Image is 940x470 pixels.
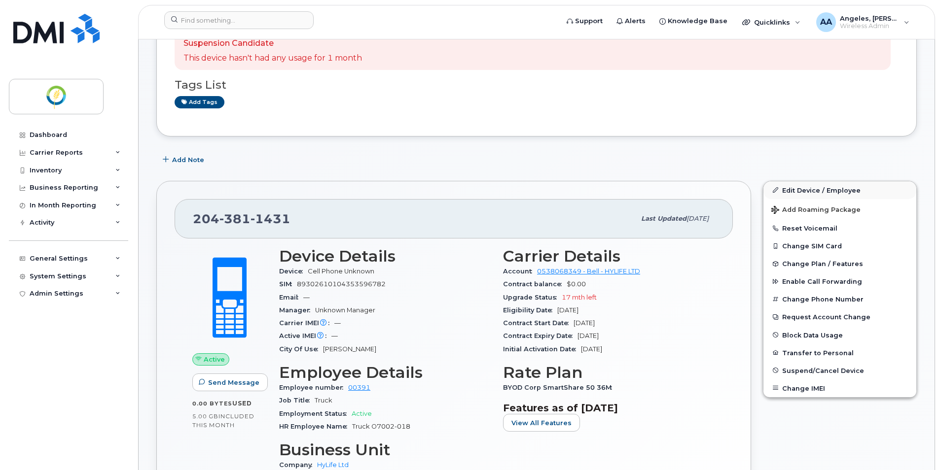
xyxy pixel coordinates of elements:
[782,260,863,268] span: Change Plan / Features
[763,362,916,379] button: Suspend/Cancel Device
[279,364,491,381] h3: Employee Details
[763,255,916,272] button: Change Plan / Features
[763,290,916,308] button: Change Phone Number
[575,16,603,26] span: Support
[567,280,586,288] span: $0.00
[503,280,567,288] span: Contract balance
[303,294,310,301] span: —
[503,306,557,314] span: Eligibility Date
[279,441,491,459] h3: Business Unit
[348,384,370,391] a: 00391
[782,367,864,374] span: Suspend/Cancel Device
[782,278,862,285] span: Enable Call Forwarding
[183,38,362,49] p: Suspension Candidate
[754,18,790,26] span: Quicklinks
[279,410,352,417] span: Employment Status
[771,206,861,215] span: Add Roaming Package
[503,268,537,275] span: Account
[537,268,640,275] a: 0538068349 - Bell - HYLIFE LTD
[204,355,225,364] span: Active
[763,326,916,344] button: Block Data Usage
[511,418,572,428] span: View All Features
[317,461,349,469] a: HyLife Ltd
[809,12,916,32] div: Angeles, Armilyn
[279,461,317,469] span: Company
[503,332,578,339] span: Contract Expiry Date
[156,151,213,169] button: Add Note
[557,306,578,314] span: [DATE]
[735,12,807,32] div: Quicklinks
[560,11,610,31] a: Support
[840,22,899,30] span: Wireless Admin
[192,373,268,391] button: Send Message
[279,306,315,314] span: Manager
[625,16,646,26] span: Alerts
[232,400,252,407] span: used
[172,155,204,165] span: Add Note
[164,11,314,29] input: Find something...
[279,247,491,265] h3: Device Details
[763,379,916,397] button: Change IMEI
[610,11,652,31] a: Alerts
[175,96,224,108] a: Add tags
[323,345,376,353] span: [PERSON_NAME]
[503,319,574,327] span: Contract Start Date
[562,294,597,301] span: 17 mth left
[763,199,916,219] button: Add Roaming Package
[279,294,303,301] span: Email
[840,14,899,22] span: Angeles, [PERSON_NAME]
[503,402,715,414] h3: Features as of [DATE]
[279,319,334,327] span: Carrier IMEI
[581,345,602,353] span: [DATE]
[279,280,297,288] span: SIM
[219,211,251,226] span: 381
[192,400,232,407] span: 0.00 Bytes
[279,397,315,404] span: Job Title
[763,272,916,290] button: Enable Call Forwarding
[763,181,916,199] a: Edit Device / Employee
[668,16,727,26] span: Knowledge Base
[820,16,832,28] span: AA
[175,79,899,91] h3: Tags List
[251,211,290,226] span: 1431
[192,412,254,429] span: included this month
[352,410,372,417] span: Active
[279,384,348,391] span: Employee number
[279,423,352,430] span: HR Employee Name
[687,215,709,222] span: [DATE]
[503,345,581,353] span: Initial Activation Date
[315,306,375,314] span: Unknown Manager
[574,319,595,327] span: [DATE]
[503,247,715,265] h3: Carrier Details
[279,332,331,339] span: Active IMEI
[763,344,916,362] button: Transfer to Personal
[503,364,715,381] h3: Rate Plan
[641,215,687,222] span: Last updated
[308,268,374,275] span: Cell Phone Unknown
[503,294,562,301] span: Upgrade Status
[578,332,599,339] span: [DATE]
[331,332,338,339] span: —
[193,211,290,226] span: 204
[315,397,332,404] span: Truck
[297,280,386,288] span: 89302610104353596782
[279,345,323,353] span: City Of Use
[763,219,916,237] button: Reset Voicemail
[763,237,916,255] button: Change SIM Card
[652,11,734,31] a: Knowledge Base
[208,378,259,387] span: Send Message
[279,268,308,275] span: Device
[503,414,580,432] button: View All Features
[192,413,218,420] span: 5.00 GB
[763,308,916,326] button: Request Account Change
[503,384,617,391] span: BYOD Corp SmartShare 50 36M
[334,319,341,327] span: —
[183,53,362,64] p: This device hasn't had any usage for 1 month
[352,423,410,430] span: Truck O7002-018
